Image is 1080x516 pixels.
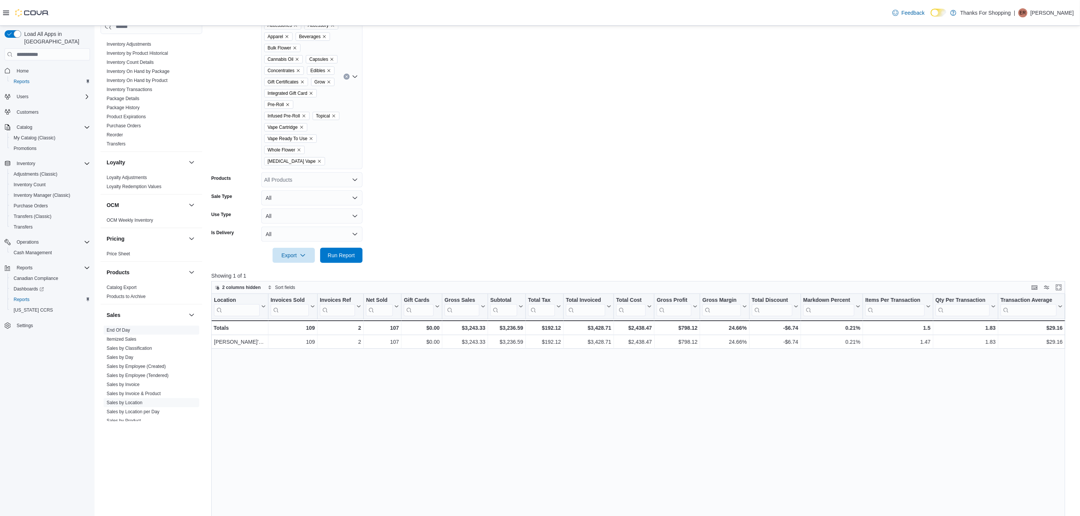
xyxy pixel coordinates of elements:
a: Loyalty Adjustments [107,175,147,180]
button: All [261,209,363,224]
button: Qty Per Transaction [936,297,996,316]
span: Vape Ready To Use [264,134,317,143]
a: Package Details [107,96,139,101]
span: Purchase Orders [11,201,90,210]
span: Beverages [296,32,330,41]
label: Use Type [211,212,231,218]
div: Invoices Ref [320,297,355,304]
a: My Catalog (Classic) [11,133,59,142]
span: Topical [313,112,339,120]
span: Inventory On Hand by Product [107,77,167,83]
button: Keyboard shortcuts [1030,283,1039,292]
button: Invoices Ref [320,297,361,316]
button: Sort fields [265,283,298,292]
span: Transfers [14,224,33,230]
div: 2 [320,323,361,332]
div: Subtotal [490,297,517,304]
div: Total Invoiced [566,297,605,304]
a: End Of Day [107,328,130,333]
button: Cash Management [8,247,93,258]
span: Vape Cartridge [268,124,298,131]
div: Markdown Percent [803,297,854,316]
span: Pre-Roll [264,100,293,109]
span: Apparel [268,33,283,40]
button: Enter fullscreen [1054,283,1063,292]
span: Users [17,94,28,100]
a: Dashboards [11,284,47,294]
a: Canadian Compliance [11,274,61,283]
a: Sales by Location [107,400,143,405]
div: 109 [270,323,315,332]
a: Inventory On Hand by Product [107,78,167,83]
span: Load All Apps in [GEOGRAPHIC_DATA] [21,30,90,45]
div: OCM [101,216,202,228]
span: Edibles [307,66,335,75]
span: Integrated Gift Card [268,90,307,97]
button: Sales [187,311,196,320]
span: Home [17,68,29,74]
div: $3,428.71 [566,323,611,332]
button: Inventory Manager (Classic) [8,190,93,201]
button: Pricing [107,235,186,243]
a: Customers [14,108,42,117]
span: Bulk Flower [264,44,301,52]
a: Sales by Employee (Created) [107,364,166,369]
span: Feedback [902,9,925,17]
div: Invoices Sold [270,297,308,316]
button: Loyalty [187,158,196,167]
a: Itemized Sales [107,337,136,342]
span: My Catalog (Classic) [14,135,56,141]
button: Remove Apparel from selection in this group [285,34,289,39]
span: Transfers (Classic) [11,212,90,221]
span: Cannabis Oil [264,55,303,63]
span: Cash Management [11,248,90,257]
span: Customers [17,109,39,115]
div: Gross Margin [702,297,741,316]
a: Sales by Invoice & Product [107,391,161,396]
button: Reports [14,263,36,272]
button: Sales [107,311,186,319]
span: Inventory On Hand by Package [107,68,170,74]
a: Package History [107,105,139,110]
button: OCM [107,201,186,209]
span: Capsules [309,56,328,63]
div: $0.00 [404,323,440,332]
a: Feedback [889,5,928,20]
a: [US_STATE] CCRS [11,306,56,315]
label: Sale Type [211,193,232,199]
span: Package History [107,105,139,111]
button: Total Invoiced [566,297,611,316]
h3: OCM [107,201,119,209]
span: Inventory Manager (Classic) [11,191,90,200]
span: Customers [14,107,90,117]
button: Transfers [8,222,93,232]
span: Settings [14,321,90,330]
span: Purchase Orders [107,123,141,129]
button: Markdown Percent [803,297,860,316]
button: All [261,227,363,242]
span: Adjustments (Classic) [14,171,57,177]
div: Gross Sales [445,297,479,304]
span: OCM Weekly Inventory [107,217,153,223]
span: Loyalty Adjustments [107,175,147,181]
span: Run Report [328,252,355,259]
a: Purchase Orders [11,201,51,210]
div: Invoices Sold [270,297,308,304]
span: Purchase Orders [14,203,48,209]
span: Concentrates [264,66,304,75]
span: [US_STATE] CCRS [14,307,53,313]
button: Remove Gift Certificates from selection in this group [300,80,305,84]
span: Pre-Roll [268,101,284,108]
a: Loyalty Redemption Values [107,184,161,189]
p: | [1014,8,1015,17]
span: Inventory Manager (Classic) [14,192,70,198]
span: Operations [14,238,90,247]
h3: Loyalty [107,159,125,166]
div: Qty Per Transaction [936,297,990,304]
div: Transaction Average [1001,297,1057,316]
p: [PERSON_NAME] [1030,8,1074,17]
a: Product Expirations [107,114,146,119]
button: Remove Integrated Gift Card from selection in this group [309,91,313,96]
a: Transfers (Classic) [11,212,54,221]
div: Total Discount [752,297,792,304]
